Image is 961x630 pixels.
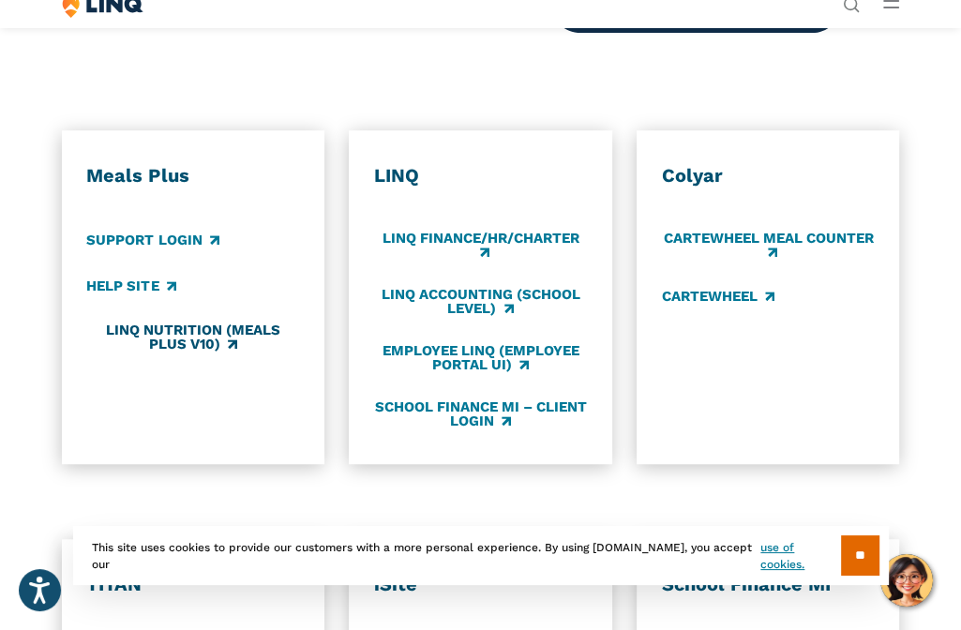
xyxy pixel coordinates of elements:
[86,164,298,188] h3: Meals Plus
[662,230,874,261] a: CARTEWHEEL Meal Counter
[374,286,586,317] a: LINQ Accounting (school level)
[86,230,218,250] a: Support Login
[662,164,874,188] h3: Colyar
[374,342,586,373] a: Employee LINQ (Employee Portal UI)
[86,276,175,296] a: Help Site
[374,164,586,188] h3: LINQ
[880,554,933,607] button: Hello, have a question? Let’s chat.
[662,286,774,307] a: CARTEWHEEL
[374,399,586,430] a: School Finance MI – Client Login
[73,526,889,585] div: This site uses cookies to provide our customers with a more personal experience. By using [DOMAIN...
[760,539,840,573] a: use of cookies.
[374,230,586,261] a: LINQ Finance/HR/Charter
[86,322,298,352] a: LINQ Nutrition (Meals Plus v10)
